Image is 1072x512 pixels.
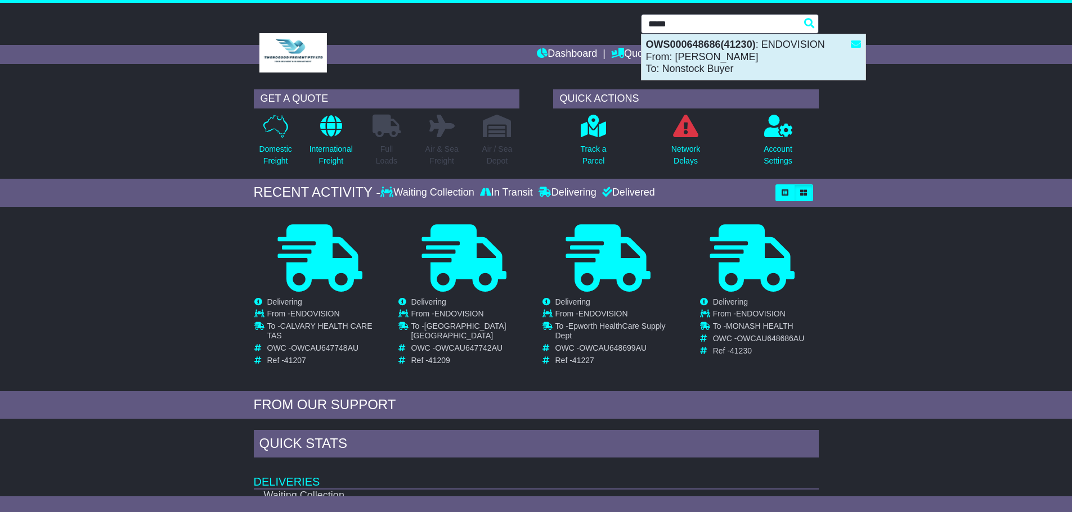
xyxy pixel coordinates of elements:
div: FROM OUR SUPPORT [254,397,819,413]
td: To - [411,321,530,343]
a: DomesticFreight [258,114,292,173]
span: [GEOGRAPHIC_DATA] [GEOGRAPHIC_DATA] [411,321,506,340]
td: Ref - [267,356,386,365]
td: From - [555,309,674,321]
td: To - [713,321,805,334]
td: From - [267,309,386,321]
td: Deliveries [254,460,819,489]
div: RECENT ACTIVITY - [254,184,381,201]
p: Domestic Freight [259,143,291,167]
td: Waiting Collection [254,489,673,502]
span: CALVARY HEALTH CARE TAS [267,321,373,340]
a: Track aParcel [580,114,607,173]
div: QUICK ACTIONS [553,89,819,108]
td: OWC - [555,343,674,356]
td: Ref - [411,356,530,365]
p: Track a Parcel [580,143,606,167]
a: NetworkDelays [671,114,701,173]
a: Dashboard [537,45,597,64]
td: To - [555,321,674,343]
td: From - [713,309,805,321]
strong: OWS000648686(41230) [646,39,756,50]
div: GET A QUOTE [254,89,519,108]
span: OWCAU648686AU [737,334,804,343]
span: MONASH HEALTH [726,321,793,330]
div: : ENDOVISION From: [PERSON_NAME] To: Nonstock Buyer [642,34,865,80]
div: Waiting Collection [380,187,477,199]
div: In Transit [477,187,536,199]
a: AccountSettings [763,114,793,173]
span: OWCAU648699AU [579,343,647,352]
span: 41227 [572,356,594,365]
p: Network Delays [671,143,700,167]
td: OWC - [713,334,805,346]
p: International Freight [310,143,353,167]
p: Air & Sea Freight [425,143,459,167]
span: 41230 [730,346,752,355]
span: Delivering [411,297,446,306]
p: Account Settings [764,143,792,167]
span: OWCAU647748AU [291,343,358,352]
span: Delivering [267,297,302,306]
span: OWCAU647742AU [435,343,503,352]
div: Quick Stats [254,430,819,460]
div: Delivered [599,187,655,199]
span: ENDOVISION [290,309,340,318]
td: Ref - [555,356,674,365]
span: Epworth HealthCare Supply Dept [555,321,666,340]
span: ENDOVISION [578,309,628,318]
a: Quote/Book [611,45,678,64]
td: Ref - [713,346,805,356]
td: OWC - [411,343,530,356]
td: OWC - [267,343,386,356]
div: Delivering [536,187,599,199]
td: From - [411,309,530,321]
span: Delivering [555,297,590,306]
a: InternationalFreight [309,114,353,173]
p: Full Loads [373,143,401,167]
span: ENDOVISION [434,309,484,318]
span: Delivering [713,297,748,306]
span: 41207 [284,356,306,365]
td: To - [267,321,386,343]
p: Air / Sea Depot [482,143,513,167]
span: 41209 [428,356,450,365]
span: ENDOVISION [736,309,786,318]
